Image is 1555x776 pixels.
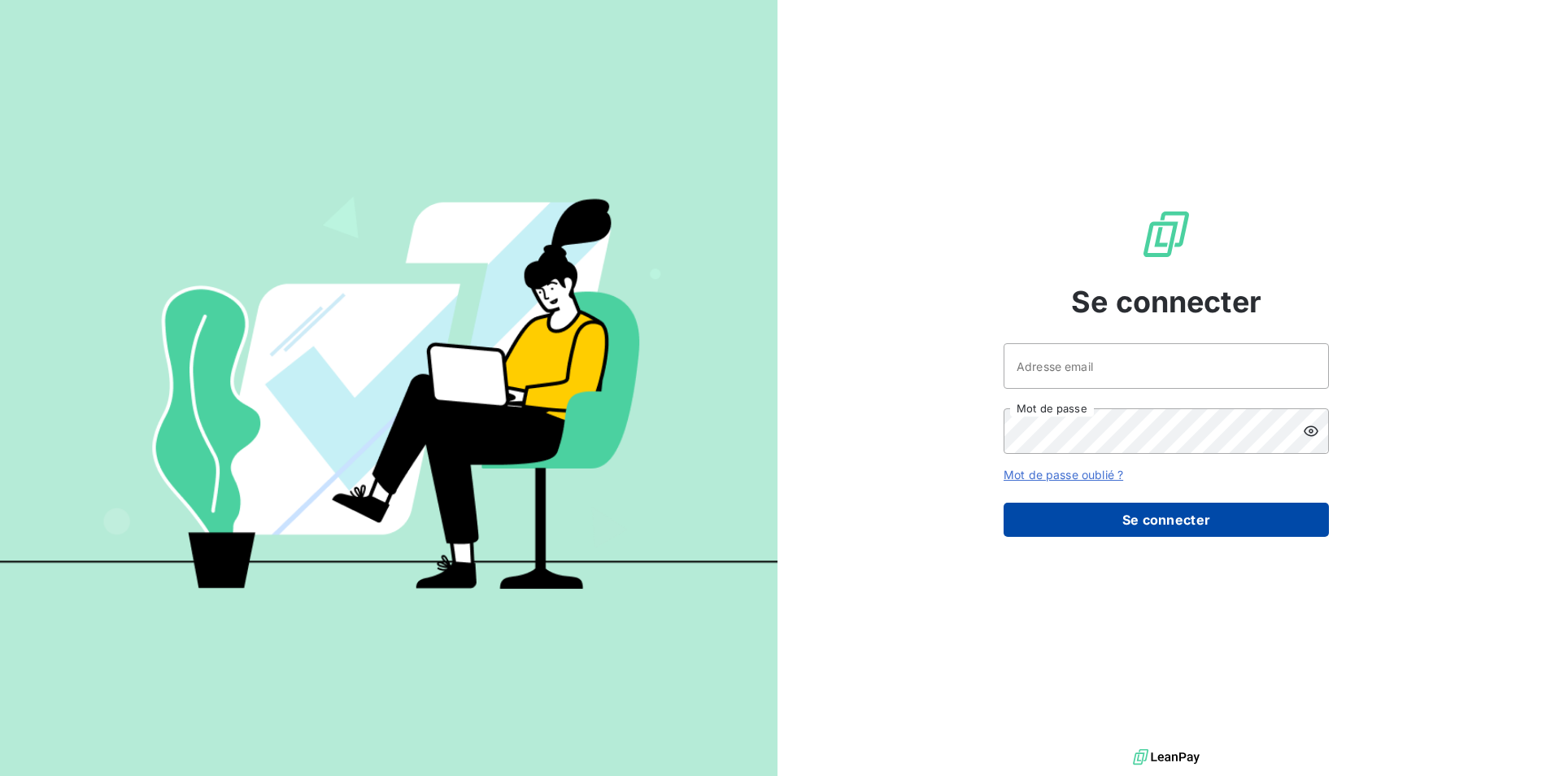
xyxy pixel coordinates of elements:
[1140,208,1192,260] img: Logo LeanPay
[1071,280,1261,324] span: Se connecter
[1004,503,1329,537] button: Se connecter
[1004,343,1329,389] input: placeholder
[1004,468,1123,482] a: Mot de passe oublié ?
[1133,745,1200,769] img: logo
